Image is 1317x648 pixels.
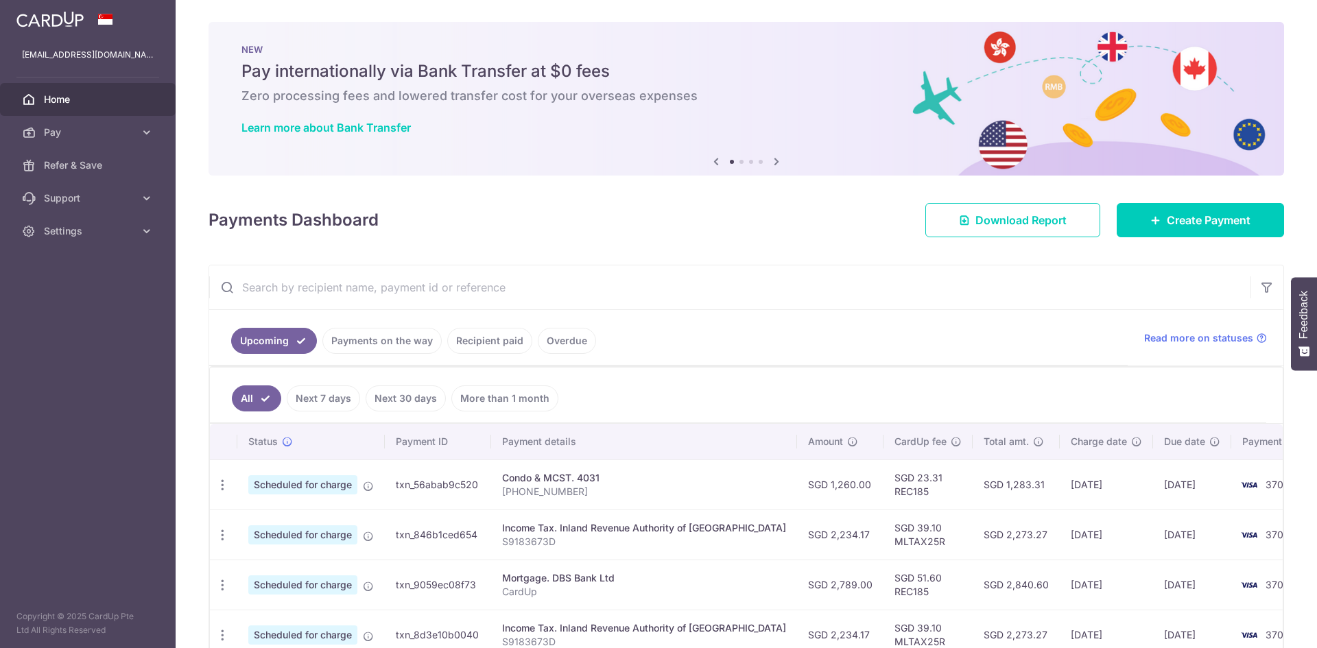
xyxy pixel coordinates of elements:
span: Charge date [1071,435,1127,448]
span: Read more on statuses [1144,331,1253,345]
a: More than 1 month [451,385,558,411]
a: Overdue [538,328,596,354]
p: [PHONE_NUMBER] [502,485,786,499]
h4: Payments Dashboard [209,208,379,232]
a: Download Report [925,203,1100,237]
td: [DATE] [1153,509,1231,560]
span: Scheduled for charge [248,625,357,645]
input: Search by recipient name, payment id or reference [209,265,1250,309]
span: Total amt. [984,435,1029,448]
td: [DATE] [1060,509,1153,560]
td: SGD 2,840.60 [973,560,1060,610]
img: Bank Card [1235,577,1263,593]
a: Payments on the way [322,328,442,354]
div: Income Tax. Inland Revenue Authority of [GEOGRAPHIC_DATA] [502,621,786,635]
a: All [232,385,281,411]
img: CardUp [16,11,84,27]
img: Bank Card [1235,527,1263,543]
span: Support [44,191,134,205]
div: Mortgage. DBS Bank Ltd [502,571,786,585]
span: Due date [1164,435,1205,448]
td: [DATE] [1060,459,1153,509]
h6: Zero processing fees and lowered transfer cost for your overseas expenses [241,88,1251,104]
span: Pay [44,125,134,139]
p: [EMAIL_ADDRESS][DOMAIN_NAME] [22,48,154,62]
span: Download Report [975,212,1067,228]
span: CardUp fee [894,435,947,448]
td: SGD 23.31 REC185 [883,459,973,509]
span: Amount [808,435,843,448]
a: Upcoming [231,328,317,354]
a: Create Payment [1117,203,1284,237]
td: [DATE] [1153,459,1231,509]
h5: Pay internationally via Bank Transfer at $0 fees [241,60,1251,82]
span: Home [44,93,134,106]
span: 3701 [1266,579,1288,590]
td: SGD 51.60 REC185 [883,560,973,610]
span: Scheduled for charge [248,475,357,494]
div: Condo & MCST. 4031 [502,471,786,485]
td: SGD 2,789.00 [797,560,883,610]
td: SGD 2,234.17 [797,509,883,560]
td: txn_846b1ced654 [385,509,491,560]
span: Create Payment [1167,212,1250,228]
p: CardUp [502,585,786,599]
span: Refer & Save [44,158,134,172]
span: Feedback [1298,291,1310,339]
td: [DATE] [1153,560,1231,610]
span: Settings [44,224,134,238]
img: Bank Card [1235,627,1263,643]
a: Learn more about Bank Transfer [241,121,411,134]
td: SGD 2,273.27 [973,509,1060,560]
p: S9183673D [502,535,786,549]
img: Bank Card [1235,477,1263,493]
button: Feedback - Show survey [1291,277,1317,370]
td: SGD 1,283.31 [973,459,1060,509]
td: SGD 1,260.00 [797,459,883,509]
a: Read more on statuses [1144,331,1267,345]
td: [DATE] [1060,560,1153,610]
div: Income Tax. Inland Revenue Authority of [GEOGRAPHIC_DATA] [502,521,786,535]
td: txn_9059ec08f73 [385,560,491,610]
p: NEW [241,44,1251,55]
th: Payment ID [385,424,491,459]
span: Scheduled for charge [248,525,357,544]
span: Scheduled for charge [248,575,357,595]
td: SGD 39.10 MLTAX25R [883,509,973,560]
a: Next 7 days [287,385,360,411]
a: Recipient paid [447,328,532,354]
span: Status [248,435,278,448]
span: 3701 [1266,479,1288,490]
img: Bank transfer banner [209,22,1284,176]
a: Next 30 days [366,385,446,411]
th: Payment details [491,424,797,459]
td: txn_56abab9c520 [385,459,491,509]
span: 3701 [1266,529,1288,540]
span: 3701 [1266,629,1288,640]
